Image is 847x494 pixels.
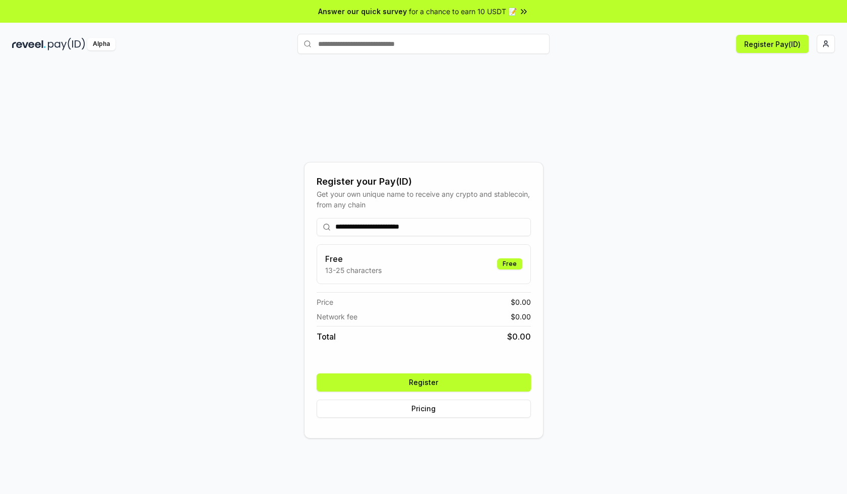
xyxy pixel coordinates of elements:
span: Total [317,331,336,343]
span: $ 0.00 [511,311,531,322]
button: Pricing [317,400,531,418]
div: Free [497,258,522,269]
span: Network fee [317,311,357,322]
span: $ 0.00 [507,331,531,343]
span: Price [317,297,333,307]
img: reveel_dark [12,38,46,50]
span: $ 0.00 [511,297,531,307]
div: Register your Pay(ID) [317,175,531,189]
span: for a chance to earn 10 USDT 📝 [409,6,517,17]
p: 13-25 characters [325,265,382,276]
div: Alpha [87,38,115,50]
button: Register [317,373,531,392]
h3: Free [325,253,382,265]
div: Get your own unique name to receive any crypto and stablecoin, from any chain [317,189,531,210]
img: pay_id [48,38,85,50]
button: Register Pay(ID) [736,35,809,53]
span: Answer our quick survey [318,6,407,17]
